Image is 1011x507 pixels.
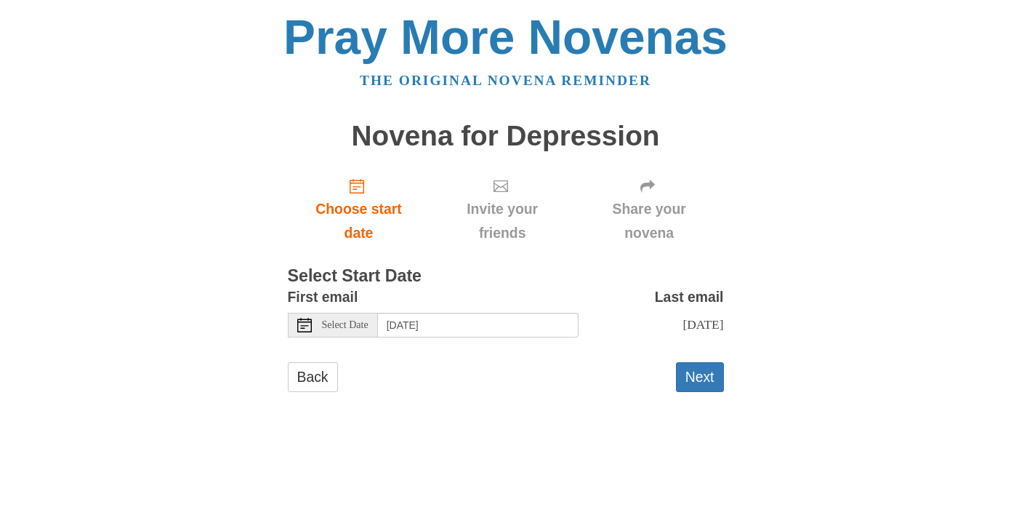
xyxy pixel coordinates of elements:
a: Pray More Novenas [283,10,728,64]
span: Choose start date [302,197,416,245]
h3: Select Start Date [288,267,724,286]
div: Click "Next" to confirm your start date first. [430,166,574,252]
a: Choose start date [288,166,430,252]
span: Invite your friends [444,197,560,245]
span: Select Date [322,320,368,330]
label: Last email [655,285,724,309]
span: Share your novena [589,197,709,245]
a: Back [288,362,338,392]
h1: Novena for Depression [288,121,724,152]
div: Click "Next" to confirm your start date first. [575,166,724,252]
span: [DATE] [682,317,723,332]
button: Next [676,362,724,392]
label: First email [288,285,358,309]
a: The original novena reminder [360,73,651,88]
